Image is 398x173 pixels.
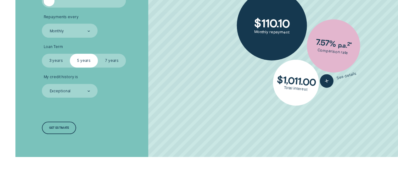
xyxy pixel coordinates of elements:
[70,54,98,68] label: 5 years
[336,71,357,80] span: See details
[42,122,76,134] a: Get estimate
[43,45,63,49] span: Loan Term
[43,15,78,19] span: Repayments every
[42,54,70,68] label: 3 years
[50,89,71,93] div: Exceptional
[98,54,126,68] label: 7 years
[50,29,64,33] div: Monthly
[43,75,78,79] span: My credit history is
[318,67,358,89] button: See details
